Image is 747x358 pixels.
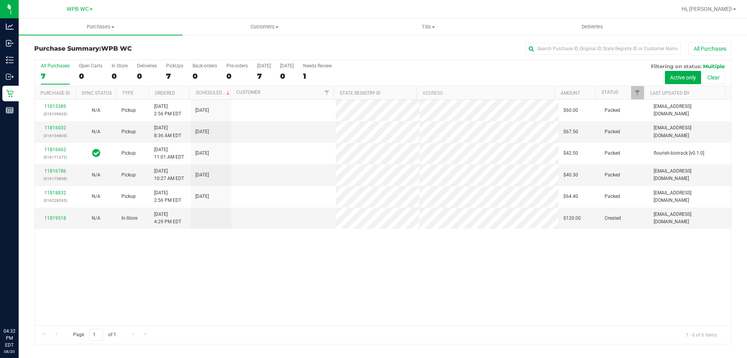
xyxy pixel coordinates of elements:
[44,147,66,152] a: 11816662
[79,72,102,81] div: 0
[154,189,181,204] span: [DATE] 2:56 PM EDT
[121,107,136,114] span: Pickup
[280,63,294,69] div: [DATE]
[605,193,620,200] span: Packed
[563,193,578,200] span: $64.40
[6,56,14,64] inline-svg: Inventory
[303,72,332,81] div: 1
[92,215,100,221] span: Not Applicable
[92,148,100,159] span: In Sync
[182,19,346,35] a: Customers
[44,168,66,174] a: 11816786
[321,86,333,99] a: Filter
[19,19,182,35] a: Purchases
[689,42,731,55] button: All Purchases
[92,129,100,134] span: Not Applicable
[166,63,183,69] div: PickUps
[44,215,66,221] a: 11819518
[41,72,70,81] div: 7
[563,107,578,114] span: $60.00
[92,107,100,114] button: N/A
[92,108,100,113] span: Not Applicable
[195,171,209,179] span: [DATE]
[226,72,248,81] div: 0
[510,19,674,35] a: Deliveries
[195,128,209,136] span: [DATE]
[665,71,701,84] button: Active only
[193,72,217,81] div: 0
[571,23,614,30] span: Deliveries
[682,6,732,12] span: Hi, [PERSON_NAME]!
[193,63,217,69] div: Back-orders
[92,172,100,178] span: Not Applicable
[23,295,32,304] iframe: Resource center unread badge
[137,63,157,69] div: Deliveries
[236,90,260,95] a: Customer
[154,103,181,118] span: [DATE] 2:56 PM EDT
[154,124,181,139] span: [DATE] 8:36 AM EDT
[92,215,100,222] button: N/A
[654,211,726,226] span: [EMAIL_ADDRESS][DOMAIN_NAME]
[39,132,71,139] p: (316154895)
[67,329,123,341] span: Page of 1
[416,86,554,100] th: Address
[563,215,581,222] span: $120.00
[605,128,620,136] span: Packed
[4,349,15,354] p: 08/20
[654,189,726,204] span: [EMAIL_ADDRESS][DOMAIN_NAME]
[112,63,128,69] div: In Store
[654,124,726,139] span: [EMAIL_ADDRESS][DOMAIN_NAME]
[563,150,578,157] span: $42.50
[6,90,14,97] inline-svg: Retail
[347,23,510,30] span: Tills
[654,103,726,118] span: [EMAIL_ADDRESS][DOMAIN_NAME]
[654,150,704,157] span: flourish-biotrack [v0.1.0]
[563,171,578,179] span: $40.30
[44,104,66,109] a: 11815389
[92,128,100,136] button: N/A
[650,90,689,96] a: Last Updated By
[155,90,175,96] a: Ordered
[6,106,14,114] inline-svg: Reports
[92,171,100,179] button: N/A
[121,128,136,136] span: Pickup
[154,168,184,182] span: [DATE] 10:27 AM EDT
[280,72,294,81] div: 0
[346,19,510,35] a: Tills
[605,150,620,157] span: Packed
[257,72,271,81] div: 7
[121,193,136,200] span: Pickup
[89,329,103,341] input: 1
[82,90,112,96] a: Sync Status
[92,193,100,200] button: N/A
[39,153,71,161] p: (316171372)
[605,107,620,114] span: Packed
[112,72,128,81] div: 0
[654,168,726,182] span: [EMAIL_ADDRESS][DOMAIN_NAME]
[44,125,66,131] a: 11816032
[702,71,725,84] button: Clear
[19,23,182,30] span: Purchases
[525,43,681,55] input: Search Purchase ID, Original ID, State Registry ID or Customer Name...
[34,45,267,52] h3: Purchase Summary:
[79,63,102,69] div: Open Carts
[166,72,183,81] div: 7
[196,90,231,95] a: Scheduled
[195,193,209,200] span: [DATE]
[183,23,346,30] span: Customers
[8,296,31,319] iframe: Resource center
[6,73,14,81] inline-svg: Outbound
[137,72,157,81] div: 0
[6,39,14,47] inline-svg: Inbound
[631,86,644,99] a: Filter
[121,215,137,222] span: In-Store
[6,23,14,30] inline-svg: Analytics
[44,190,66,196] a: 11818832
[605,171,620,179] span: Packed
[39,175,71,182] p: (316173808)
[41,63,70,69] div: All Purchases
[680,329,723,340] span: 1 - 6 of 6 items
[4,328,15,349] p: 04:32 PM EDT
[601,90,618,95] a: Status
[39,110,71,118] p: (316109635)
